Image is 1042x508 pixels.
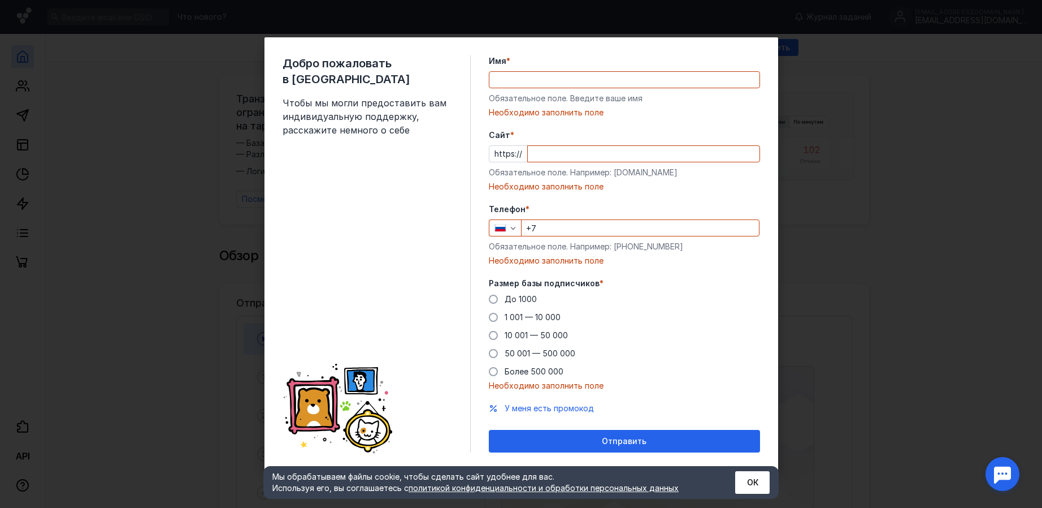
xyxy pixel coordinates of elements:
span: Отправить [602,437,646,446]
span: Чтобы мы могли предоставить вам индивидуальную поддержку, расскажите немного о себе [283,96,452,137]
span: 50 001 — 500 000 [505,348,575,358]
span: Телефон [489,204,526,215]
span: 10 001 — 50 000 [505,330,568,340]
span: Добро пожаловать в [GEOGRAPHIC_DATA] [283,55,452,87]
button: У меня есть промокод [505,403,594,414]
div: Обязательное поле. Например: [DOMAIN_NAME] [489,167,760,178]
span: Cайт [489,130,510,141]
span: До 1000 [505,294,537,304]
div: Обязательное поле. Например: [PHONE_NUMBER] [489,241,760,252]
div: Обязательное поле. Введите ваше имя [489,93,760,104]
span: Имя [489,55,506,67]
div: Мы обрабатываем файлы cookie, чтобы сделать сайт удобнее для вас. Используя его, вы соглашаетесь c [272,471,707,494]
span: У меня есть промокод [505,403,594,413]
div: Необходимо заполнить поле [489,255,760,266]
button: Отправить [489,430,760,453]
button: ОК [735,471,770,494]
a: политикой конфиденциальности и обработки персональных данных [409,483,679,493]
div: Необходимо заполнить поле [489,181,760,192]
span: Размер базы подписчиков [489,278,600,289]
div: Необходимо заполнить поле [489,107,760,118]
div: Необходимо заполнить поле [489,380,760,391]
span: Более 500 000 [505,367,563,376]
span: 1 001 — 10 000 [505,312,561,322]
